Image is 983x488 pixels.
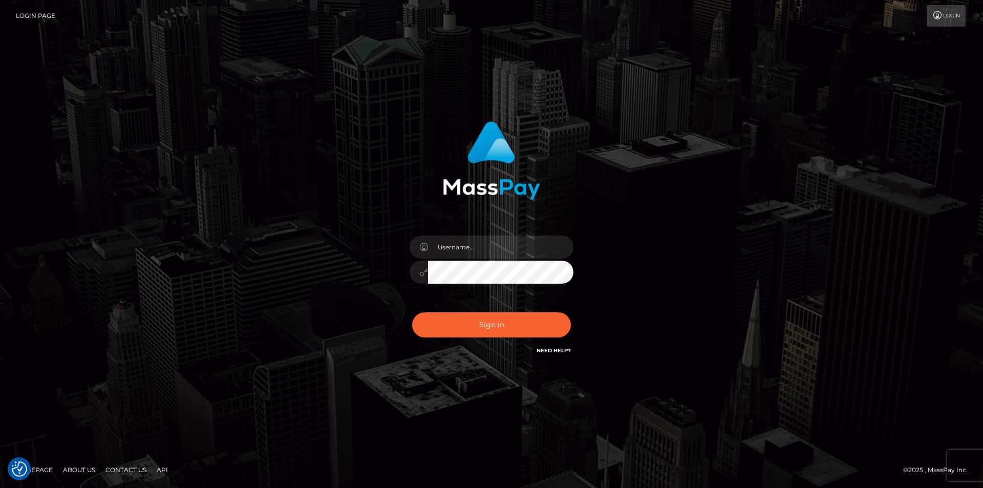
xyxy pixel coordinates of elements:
[101,462,151,478] a: Contact Us
[153,462,172,478] a: API
[428,236,573,259] input: Username...
[12,461,27,477] button: Consent Preferences
[443,121,540,200] img: MassPay Login
[412,312,571,337] button: Sign in
[927,5,966,27] a: Login
[537,347,571,354] a: Need Help?
[11,462,57,478] a: Homepage
[59,462,99,478] a: About Us
[16,5,55,27] a: Login Page
[12,461,27,477] img: Revisit consent button
[903,464,975,476] div: © 2025 , MassPay Inc.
